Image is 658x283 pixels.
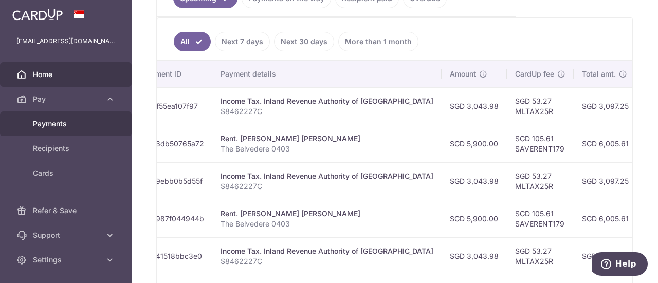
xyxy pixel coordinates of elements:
[442,237,507,275] td: SGD 3,043.98
[442,125,507,162] td: SGD 5,900.00
[274,32,334,51] a: Next 30 days
[442,162,507,200] td: SGD 3,043.98
[338,32,418,51] a: More than 1 month
[134,162,212,200] td: txn_9ebb0b5d55f
[507,87,574,125] td: SGD 53.27 MLTAX25R
[221,96,433,106] div: Income Tax. Inland Revenue Authority of [GEOGRAPHIC_DATA]
[33,69,101,80] span: Home
[221,134,433,144] div: Rent. [PERSON_NAME] [PERSON_NAME]
[33,143,101,154] span: Recipients
[174,32,211,51] a: All
[221,106,433,117] p: S8462227C
[221,209,433,219] div: Rent. [PERSON_NAME] [PERSON_NAME]
[450,69,476,79] span: Amount
[507,125,574,162] td: SGD 105.61 SAVERENT179
[134,200,212,237] td: txn_987f044944b
[33,94,101,104] span: Pay
[134,61,212,87] th: Payment ID
[515,69,554,79] span: CardUp fee
[212,61,442,87] th: Payment details
[221,144,433,154] p: The Belvedere 0403
[442,200,507,237] td: SGD 5,900.00
[33,255,101,265] span: Settings
[442,87,507,125] td: SGD 3,043.98
[507,237,574,275] td: SGD 53.27 MLTAX25R
[574,162,637,200] td: SGD 3,097.25
[221,181,433,192] p: S8462227C
[574,237,637,275] td: SGD 3,097.25
[215,32,270,51] a: Next 7 days
[134,87,212,125] td: txn_f55ea107f97
[507,200,574,237] td: SGD 105.61 SAVERENT179
[16,36,115,46] p: [EMAIL_ADDRESS][DOMAIN_NAME]
[582,69,616,79] span: Total amt.
[33,168,101,178] span: Cards
[507,162,574,200] td: SGD 53.27 MLTAX25R
[221,256,433,267] p: S8462227C
[592,252,648,278] iframe: Opens a widget where you can find more information
[221,219,433,229] p: The Belvedere 0403
[33,119,101,129] span: Payments
[134,125,212,162] td: txn_3db50765a72
[33,205,101,216] span: Refer & Save
[574,125,637,162] td: SGD 6,005.61
[134,237,212,275] td: txn_41518bbc3e0
[221,171,433,181] div: Income Tax. Inland Revenue Authority of [GEOGRAPHIC_DATA]
[574,200,637,237] td: SGD 6,005.61
[33,230,101,240] span: Support
[12,8,63,21] img: CardUp
[574,87,637,125] td: SGD 3,097.25
[221,246,433,256] div: Income Tax. Inland Revenue Authority of [GEOGRAPHIC_DATA]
